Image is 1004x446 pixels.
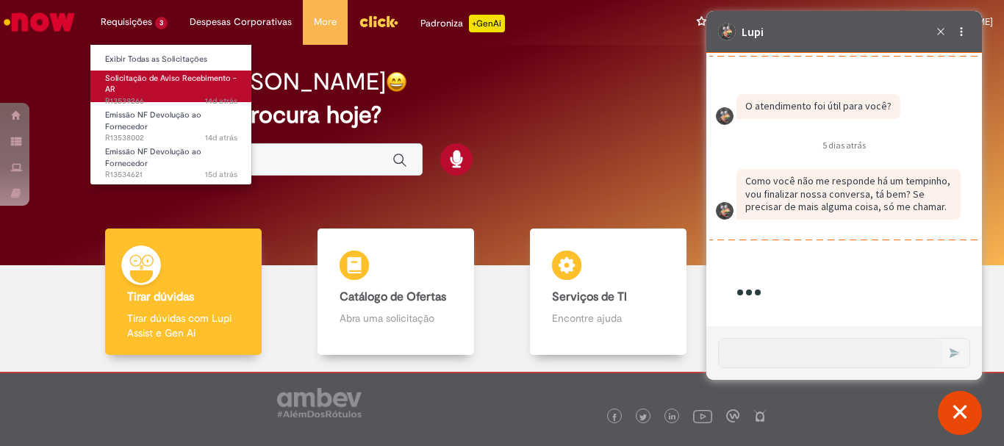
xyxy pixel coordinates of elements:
[127,311,239,340] p: Tirar dúvidas com Lupi Assist e Gen Ai
[502,229,714,356] a: Serviços de TI Encontre ajuda
[90,44,252,185] ul: Requisições
[127,289,194,304] b: Tirar dúvidas
[205,132,237,143] span: 14d atrás
[693,406,712,425] img: logo_footer_youtube.png
[205,96,237,107] span: 14d atrás
[359,10,398,32] img: click_logo_yellow_360x200.png
[77,229,290,356] a: Tirar dúvidas Tirar dúvidas com Lupi Assist e Gen Ai
[104,102,900,128] h2: O que você procura hoje?
[105,146,201,169] span: Emissão NF Devolução ao Fornecedor
[938,391,982,435] button: Fechar conversa de suporte
[290,229,502,356] a: Catálogo de Ofertas Abra uma solicitação
[340,311,451,325] p: Abra uma solicitação
[190,15,292,29] span: Despesas Corporativas
[155,17,168,29] span: 3
[205,169,237,180] time: 15/09/2025 10:16:00
[105,169,237,181] span: R13534621
[205,132,237,143] time: 16/09/2025 08:21:48
[552,289,627,304] b: Serviços de TI
[611,414,618,421] img: logo_footer_facebook.png
[420,15,505,32] div: Padroniza
[205,96,237,107] time: 16/09/2025 11:44:19
[205,169,237,180] span: 15d atrás
[105,132,237,144] span: R13538002
[469,15,505,32] p: +GenAi
[1,7,77,37] img: ServiceNow
[314,15,337,29] span: More
[669,413,676,422] img: logo_footer_linkedin.png
[90,144,252,176] a: Aberto R13534621 : Emissão NF Devolução ao Fornecedor
[90,51,252,68] a: Exibir Todas as Solicitações
[706,11,982,380] iframe: Suporte do Bate-Papo
[90,71,252,102] a: Aberto R13539266 : Solicitação de Aviso Recebimento - AR
[105,73,237,96] span: Solicitação de Aviso Recebimento - AR
[105,109,201,132] span: Emissão NF Devolução ao Fornecedor
[386,71,407,93] img: happy-face.png
[340,289,446,304] b: Catálogo de Ofertas
[277,388,362,417] img: logo_footer_ambev_rotulo_gray.png
[101,15,152,29] span: Requisições
[90,107,252,139] a: Aberto R13538002 : Emissão NF Devolução ao Fornecedor
[105,96,237,107] span: R13539266
[552,311,664,325] p: Encontre ajuda
[639,414,647,421] img: logo_footer_twitter.png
